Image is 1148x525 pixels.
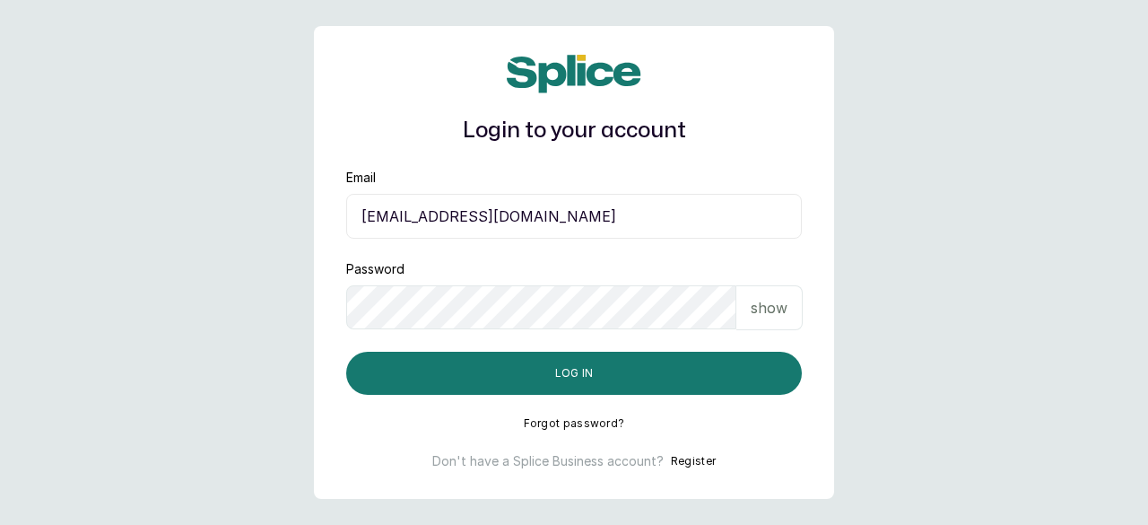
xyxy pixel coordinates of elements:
p: show [751,297,787,319]
label: Email [346,169,376,187]
input: email@acme.com [346,194,802,239]
button: Register [671,452,716,470]
h1: Login to your account [346,115,802,147]
label: Password [346,260,404,278]
button: Forgot password? [524,416,625,431]
p: Don't have a Splice Business account? [432,452,664,470]
button: Log in [346,352,802,395]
